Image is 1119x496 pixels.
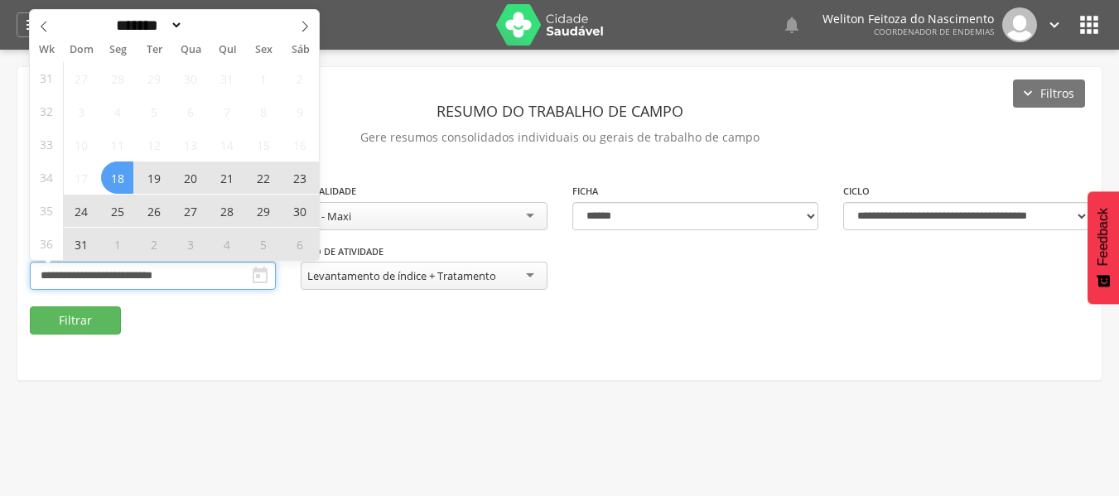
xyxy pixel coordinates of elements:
[174,228,206,260] span: Setembro 3, 2025
[40,128,53,161] span: 33
[40,161,53,194] span: 34
[1096,208,1111,266] span: Feedback
[136,45,172,55] span: Ter
[30,38,63,61] span: Wk
[99,45,136,55] span: Seg
[246,45,282,55] span: Sex
[137,195,170,227] span: Agosto 26, 2025
[822,13,994,25] p: Weliton Feitoza do Nascimento
[1045,16,1064,34] i: 
[283,95,316,128] span: Agosto 9, 2025
[65,128,97,161] span: Agosto 10, 2025
[174,95,206,128] span: Agosto 6, 2025
[247,228,279,260] span: Setembro 5, 2025
[101,228,133,260] span: Setembro 1, 2025
[101,95,133,128] span: Agosto 4, 2025
[210,45,246,55] span: Qui
[24,15,44,35] i: 
[1013,79,1085,108] button: Filtros
[283,62,316,94] span: Agosto 2, 2025
[30,96,1089,126] header: Resumo do Trabalho de Campo
[247,62,279,94] span: Agosto 1, 2025
[137,228,170,260] span: Setembro 2, 2025
[247,128,279,161] span: Agosto 15, 2025
[101,161,133,194] span: Agosto 18, 2025
[247,161,279,194] span: Agosto 22, 2025
[307,209,351,224] div: 86 - Maxi
[1076,12,1102,38] i: 
[137,161,170,194] span: Agosto 19, 2025
[283,128,316,161] span: Agosto 16, 2025
[101,128,133,161] span: Agosto 11, 2025
[30,126,1089,149] p: Gere resumos consolidados individuais ou gerais de trabalho de campo
[17,12,51,37] a: 
[301,245,383,258] label: Tipo de Atividade
[183,17,238,34] input: Year
[65,95,97,128] span: Agosto 3, 2025
[40,95,53,128] span: 32
[172,45,209,55] span: Qua
[137,62,170,94] span: Julho 29, 2025
[65,62,97,94] span: Julho 27, 2025
[101,195,133,227] span: Agosto 25, 2025
[65,161,97,194] span: Agosto 17, 2025
[65,195,97,227] span: Agosto 24, 2025
[40,228,53,260] span: 36
[210,195,243,227] span: Agosto 28, 2025
[101,62,133,94] span: Julho 28, 2025
[782,7,802,42] a: 
[843,185,870,198] label: Ciclo
[210,95,243,128] span: Agosto 7, 2025
[63,45,99,55] span: Dom
[174,161,206,194] span: Agosto 20, 2025
[137,128,170,161] span: Agosto 12, 2025
[572,185,598,198] label: Ficha
[30,306,121,335] button: Filtrar
[782,15,802,35] i: 
[283,195,316,227] span: Agosto 30, 2025
[307,268,496,283] div: Levantamento de índice + Tratamento
[174,62,206,94] span: Julho 30, 2025
[40,195,53,227] span: 35
[40,62,53,94] span: 31
[174,195,206,227] span: Agosto 27, 2025
[282,45,319,55] span: Sáb
[250,266,270,286] i: 
[1088,191,1119,304] button: Feedback - Mostrar pesquisa
[111,17,184,34] select: Month
[283,228,316,260] span: Setembro 6, 2025
[174,128,206,161] span: Agosto 13, 2025
[210,128,243,161] span: Agosto 14, 2025
[301,185,356,198] label: Localidade
[210,228,243,260] span: Setembro 4, 2025
[283,161,316,194] span: Agosto 23, 2025
[1045,7,1064,42] a: 
[247,95,279,128] span: Agosto 8, 2025
[210,62,243,94] span: Julho 31, 2025
[137,95,170,128] span: Agosto 5, 2025
[65,228,97,260] span: Agosto 31, 2025
[210,161,243,194] span: Agosto 21, 2025
[874,26,994,37] span: Coordenador de Endemias
[247,195,279,227] span: Agosto 29, 2025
